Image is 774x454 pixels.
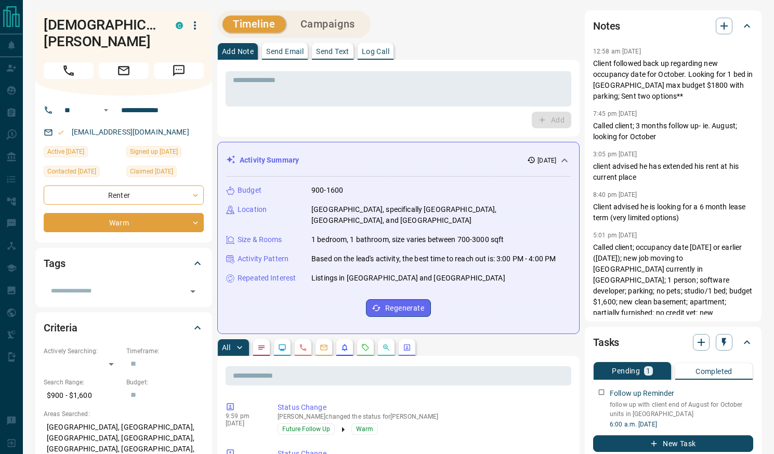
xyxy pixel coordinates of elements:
p: Client followed back up regarding new occupancy date for October. Looking for 1 bed in [GEOGRAPHI... [593,58,753,102]
p: Areas Searched: [44,409,204,419]
p: Send Email [266,48,304,55]
p: 5:01 pm [DATE] [593,232,637,239]
p: Search Range: [44,378,121,387]
button: Regenerate [366,299,431,317]
p: Add Note [222,48,254,55]
p: [PERSON_NAME] changed the status for [PERSON_NAME] [278,413,567,420]
svg: Email Valid [57,129,64,136]
p: Called client; occupancy date [DATE] or earlier ([DATE]); new job moving to [GEOGRAPHIC_DATA] cur... [593,242,753,351]
p: 1 bedroom, 1 bathroom, size varies between 700-3000 sqft [311,234,504,245]
button: Open [186,284,200,299]
p: Follow up Reminder [610,388,674,399]
p: 7:45 pm [DATE] [593,110,637,117]
h2: Tags [44,255,65,272]
p: 3:05 pm [DATE] [593,151,637,158]
p: 900-1600 [311,185,343,196]
p: Repeated Interest [238,273,296,284]
svg: Calls [299,343,307,352]
h2: Tasks [593,334,619,351]
p: Send Text [316,48,349,55]
p: [DATE] [226,420,262,427]
p: Budget: [126,378,204,387]
div: Sun Jun 01 2025 [44,146,121,161]
p: Activity Summary [240,155,299,166]
span: Contacted [DATE] [47,166,96,177]
svg: Emails [320,343,328,352]
p: 8:40 pm [DATE] [593,191,637,198]
div: Activity Summary[DATE] [226,151,571,170]
button: Timeline [222,16,286,33]
div: Sat May 31 2025 [126,146,204,161]
div: condos.ca [176,22,183,29]
p: Based on the lead's activity, the best time to reach out is: 3:00 PM - 4:00 PM [311,253,556,264]
svg: Opportunities [382,343,390,352]
div: Criteria [44,315,204,340]
a: [EMAIL_ADDRESS][DOMAIN_NAME] [72,128,189,136]
p: All [222,344,230,351]
div: Notes [593,14,753,38]
p: 1 [646,367,650,375]
p: Pending [612,367,640,375]
p: Activity Pattern [238,253,288,264]
p: Size & Rooms [238,234,282,245]
svg: Requests [361,343,370,352]
p: Status Change [278,402,567,413]
h2: Notes [593,18,620,34]
button: Open [100,104,112,116]
span: Future Follow Up [282,424,330,434]
span: Active [DATE] [47,146,84,157]
p: 6:00 a.m. [DATE] [610,420,753,429]
p: Client advised he is looking for a 6 month lease term (very limited options) [593,202,753,223]
button: Campaigns [290,16,365,33]
div: Warm [44,213,204,232]
p: $900 - $1,600 [44,387,121,404]
p: follow up with client end of August for October units in [GEOGRAPHIC_DATA] [610,400,753,419]
div: Renter [44,185,204,205]
p: [GEOGRAPHIC_DATA], specifically [GEOGRAPHIC_DATA], [GEOGRAPHIC_DATA], and [GEOGRAPHIC_DATA] [311,204,571,226]
p: Completed [696,368,732,375]
div: Tasks [593,330,753,355]
h2: Criteria [44,319,77,336]
p: Actively Searching: [44,346,121,356]
p: Location [238,204,267,215]
div: Sat May 31 2025 [126,166,204,180]
p: 12:58 am [DATE] [593,48,641,55]
svg: Agent Actions [403,343,411,352]
p: Log Call [362,48,389,55]
svg: Listing Alerts [340,343,349,352]
p: client advised he has extended his rent at his current place [593,161,753,183]
span: Email [99,62,149,79]
p: Called client; 3 months follow up- ie. August; looking for October [593,121,753,142]
span: Signed up [DATE] [130,146,178,157]
p: [DATE] [537,156,556,165]
div: Sat May 31 2025 [44,166,121,180]
span: Message [154,62,204,79]
svg: Notes [257,343,266,352]
span: Warm [356,424,373,434]
p: Listings in [GEOGRAPHIC_DATA] and [GEOGRAPHIC_DATA] [311,273,505,284]
p: Timeframe: [126,346,204,356]
p: Budget [238,185,261,196]
h1: [DEMOGRAPHIC_DATA][PERSON_NAME] [44,17,160,50]
svg: Lead Browsing Activity [278,343,286,352]
button: New Task [593,435,753,452]
span: Call [44,62,94,79]
div: Tags [44,251,204,276]
p: 9:59 pm [226,412,262,420]
span: Claimed [DATE] [130,166,173,177]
